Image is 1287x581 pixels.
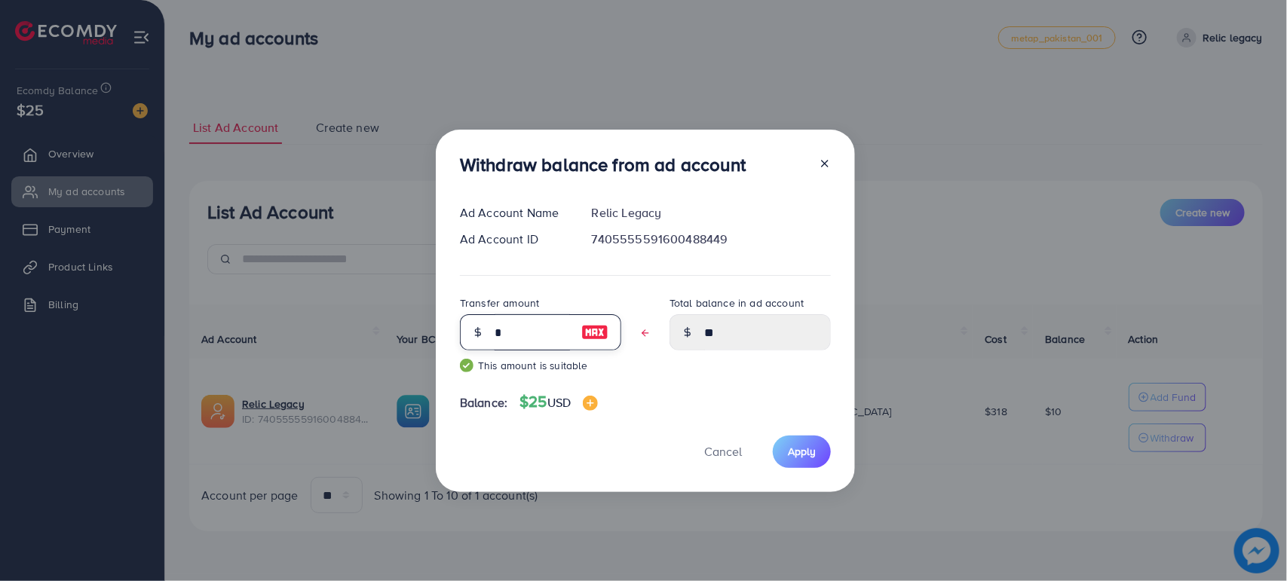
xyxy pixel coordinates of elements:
[547,394,571,411] span: USD
[581,323,608,341] img: image
[704,443,742,460] span: Cancel
[448,204,580,222] div: Ad Account Name
[519,393,598,411] h4: $25
[670,295,804,310] label: Total balance in ad account
[583,396,598,411] img: image
[773,436,831,468] button: Apply
[685,436,761,468] button: Cancel
[580,204,843,222] div: Relic Legacy
[460,154,746,176] h3: Withdraw balance from ad account
[448,231,580,248] div: Ad Account ID
[788,444,816,459] span: Apply
[460,394,507,411] span: Balance:
[580,231,843,248] div: 7405555591600488449
[460,359,473,372] img: guide
[460,358,621,373] small: This amount is suitable
[460,295,539,310] label: Transfer amount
